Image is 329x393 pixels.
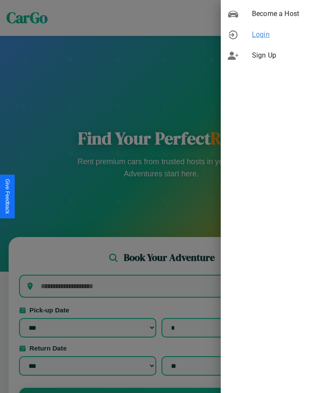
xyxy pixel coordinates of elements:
span: Login [252,29,322,40]
div: Sign Up [221,45,329,66]
span: Sign Up [252,50,322,61]
div: Become a Host [221,3,329,24]
span: Become a Host [252,9,322,19]
div: Give Feedback [4,179,10,214]
div: Login [221,24,329,45]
